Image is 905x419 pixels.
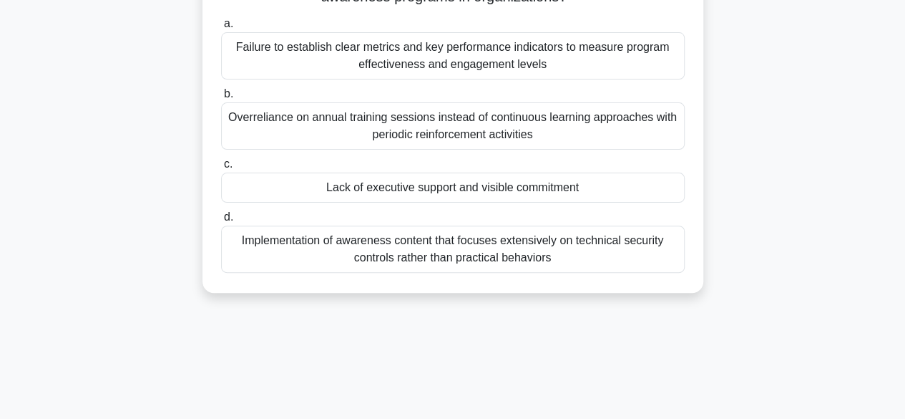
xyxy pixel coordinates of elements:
[221,102,685,150] div: Overreliance on annual training sessions instead of continuous learning approaches with periodic ...
[224,87,233,100] span: b.
[221,173,685,203] div: Lack of executive support and visible commitment
[224,211,233,223] span: d.
[221,226,685,273] div: Implementation of awareness content that focuses extensively on technical security controls rathe...
[224,17,233,29] span: a.
[224,158,233,170] span: c.
[221,32,685,80] div: Failure to establish clear metrics and key performance indicators to measure program effectivenes...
